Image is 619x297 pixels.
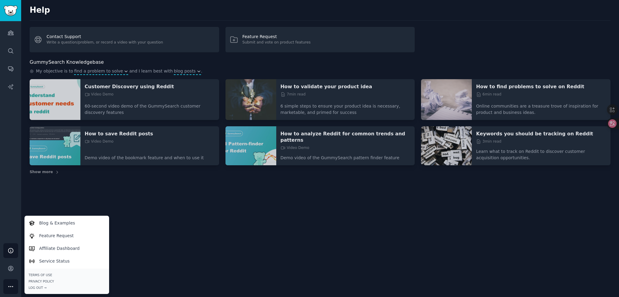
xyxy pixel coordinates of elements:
[30,126,80,166] img: How to save Reddit posts
[280,99,411,116] p: 6 simple steps to ensure your product idea is necessary, marketable, and primed for success
[476,92,501,97] span: 6 min read
[30,27,219,52] a: Contact SupportWrite a question/problem, or record a video with your question
[85,131,215,137] a: How to save Reddit posts
[25,217,108,229] a: Blog & Examples
[4,5,18,16] img: GummySearch logo
[476,131,606,137] a: Keywords you should be tracking on Reddit
[225,126,276,166] img: How to analyze Reddit for common trends and patterns
[280,92,306,97] span: 7 min read
[39,245,80,252] p: Affiliate Dashboard
[25,242,108,255] a: Affiliate Dashboard
[30,5,611,15] h2: Help
[421,79,472,120] img: How to find problems to solve on Reddit
[30,59,104,66] h2: GummySearch Knowledgebase
[225,79,276,120] img: How to validate your product idea
[421,126,472,166] img: Keywords you should be tracking on Reddit
[39,233,74,239] p: Feature Request
[242,34,311,40] div: Feature Request
[30,79,80,120] img: Customer Discovery using Reddit
[280,150,411,161] p: Demo video of the GummySearch pattern finder feature
[39,220,75,226] p: Blog & Examples
[174,68,201,74] button: blog posts
[30,169,53,175] span: Show more
[280,83,411,90] a: How to validate your product idea
[476,83,606,90] a: How to find problems to solve on Reddit
[476,144,606,161] p: Learn what to track on Reddit to discover customer acquisition opportunities.
[174,68,196,74] span: blog posts
[29,279,105,283] a: Privacy Policy
[225,27,415,52] a: Feature RequestSubmit and vote on product features
[129,68,173,75] span: and I learn best with
[39,258,70,264] p: Service Status
[476,139,501,144] span: 3 min read
[85,83,215,90] a: Customer Discovery using Reddit
[85,139,114,144] span: Video Demo
[280,131,411,143] a: How to analyze Reddit for common trends and patterns
[476,99,606,116] p: Online communities are a treasure trove of inspiration for product and business ideas.
[280,145,309,151] span: Video Demo
[29,286,105,290] div: Log Out →
[30,68,611,75] div: .
[25,255,108,267] a: Service Status
[36,68,73,75] span: My objective is to
[74,68,123,74] span: find a problem to solve
[242,40,311,45] div: Submit and vote on product features
[25,229,108,242] a: Feature Request
[85,99,215,116] p: 60-second video demo of the GummySearch customer discovery features
[85,150,215,161] p: Demo video of the bookmark feature and when to use it
[74,68,128,74] button: find a problem to solve
[85,92,114,97] span: Video Demo
[29,273,105,277] a: Terms of Use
